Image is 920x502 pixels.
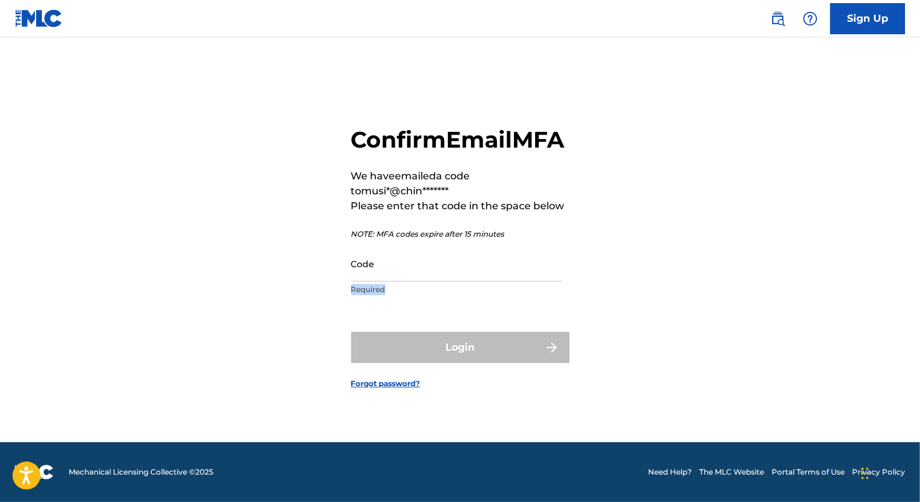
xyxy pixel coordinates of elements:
span: Mechanical Licensing Collective © 2025 [69,466,213,478]
img: search [770,11,785,26]
img: MLC Logo [15,9,63,27]
p: NOTE: MFA codes expire after 15 minutes [351,229,569,240]
iframe: Chat Widget [858,442,920,502]
a: The MLC Website [699,466,764,478]
p: Required [351,284,562,295]
a: Sign Up [830,3,905,34]
div: Help [798,6,823,31]
a: Forgot password? [351,378,420,389]
a: Portal Terms of Use [772,466,845,478]
div: Drag [861,455,869,492]
a: Need Help? [648,466,692,478]
img: logo [15,465,54,480]
p: Please enter that code in the space below [351,199,569,214]
img: help [803,11,818,26]
p: We have emailed a code to musi*@chin******* [351,169,569,199]
a: Privacy Policy [852,466,905,478]
a: Public Search [765,6,790,31]
h2: Confirm Email MFA [351,126,569,154]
